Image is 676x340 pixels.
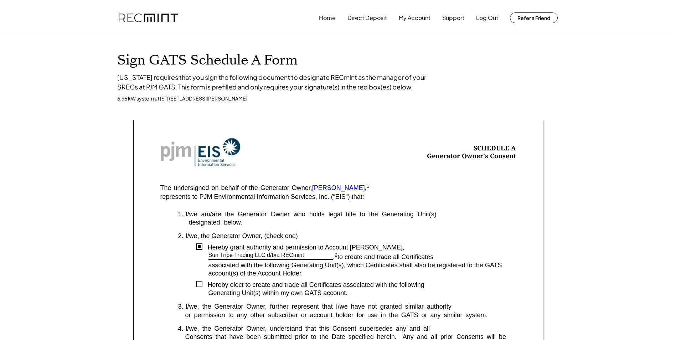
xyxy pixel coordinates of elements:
[335,252,338,258] sup: 2
[312,184,365,191] font: [PERSON_NAME]
[208,261,516,278] div: associated with the following Generating Unit(s), which Certificates shall also be registered to ...
[117,95,247,102] div: 6.96 kW system at [STREET_ADDRESS][PERSON_NAME]
[178,303,184,311] div: 3.
[427,144,516,160] div: SCHEDULE A Generator Owner's Consent
[186,232,516,240] div: I/we, the Generator Owner, (check one)
[178,210,184,218] div: 1.
[117,52,559,69] h1: Sign GATS Schedule A Form
[186,210,516,218] div: I/we am/are the Generator Owner who holds legal title to the Generating Unit(s)
[510,12,558,23] button: Refer a Friend
[367,184,370,189] sup: 1
[319,11,336,25] button: Home
[178,311,516,319] div: or permission to any other subscriber or account holder for use in the GATS or any similar system.
[186,303,516,311] div: I/we, the Generator Owner, further represent that I/we have not granted similar authority
[476,11,498,25] button: Log Out
[178,325,184,333] div: 4.
[160,193,364,201] div: represents to PJM Environmental Information Services, Inc. (“EIS”) that:
[117,72,438,92] div: [US_STATE] requires that you sign the following document to designate RECmint as the manager of y...
[202,281,516,289] div: Hereby elect to create and trade all Certificates associated with the following
[337,253,516,261] div: to create and trade all Certificates
[186,325,516,333] div: I/we, the Generator Owner, understand that this Consent supersedes any and all
[442,11,464,25] button: Support
[399,11,430,25] button: My Account
[119,14,178,22] img: recmint-logotype%403x.png
[208,289,516,297] div: Generating Unit(s) within my own GATS account.
[333,253,338,261] div: ,
[160,185,370,192] div: The undersigned on behalf of the Generator Owner, ,
[178,232,184,240] div: 2.
[178,218,516,227] div: designated below.
[202,243,516,252] div: Hereby grant authority and permission to Account [PERSON_NAME],
[208,252,304,259] div: Sun Tribe Trading LLC d/b/a RECmint
[160,138,241,167] img: Screenshot%202023-10-20%20at%209.53.17%20AM.png
[347,11,387,25] button: Direct Deposit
